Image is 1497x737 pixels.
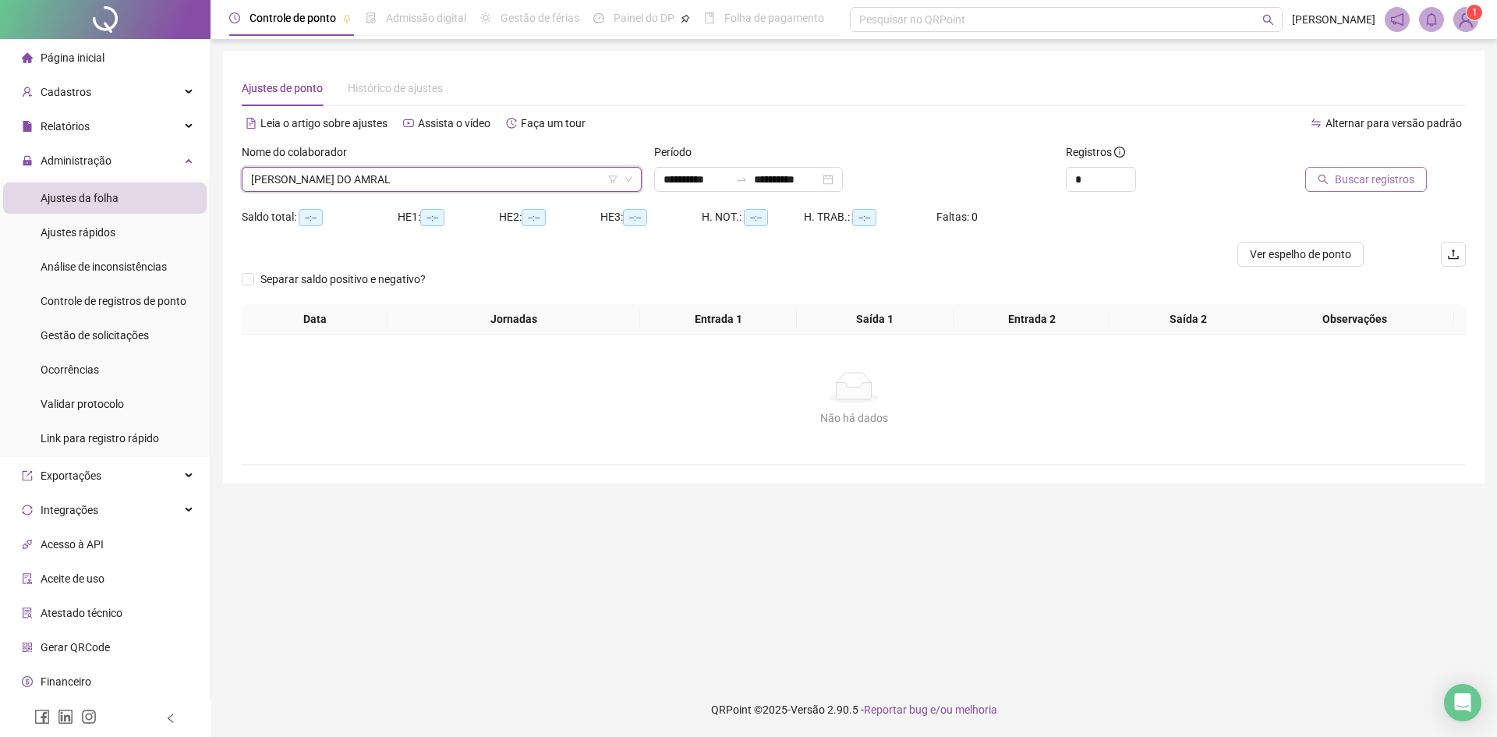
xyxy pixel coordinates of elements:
span: to [735,173,748,186]
div: H. NOT.: [702,208,804,226]
span: filter [608,175,618,184]
span: Assista o vídeo [418,117,490,129]
span: search [1318,174,1329,185]
span: history [506,118,517,129]
span: --:-- [420,209,444,226]
span: --:-- [299,209,323,226]
span: pushpin [342,14,352,23]
span: Integrações [41,504,98,516]
span: api [22,539,33,550]
span: Ajustes da folha [41,192,119,204]
span: sun [480,12,491,23]
span: linkedin [58,709,73,725]
span: Validar protocolo [41,398,124,410]
div: Não há dados [260,409,1447,427]
span: Admissão digital [386,12,466,24]
span: --:-- [522,209,546,226]
span: book [704,12,715,23]
span: Observações [1262,310,1448,328]
span: file [22,121,33,132]
span: --:-- [623,209,647,226]
span: Versão [791,703,825,716]
th: Data [242,304,388,335]
span: Alternar para versão padrão [1325,117,1462,129]
div: H. TRAB.: [804,208,936,226]
span: audit [22,573,33,584]
span: Cadastros [41,86,91,98]
span: Gestão de solicitações [41,329,149,342]
th: Entrada 1 [640,304,797,335]
span: left [165,713,176,724]
span: Ocorrências [41,363,99,376]
span: swap-right [735,173,748,186]
sup: Atualize o seu contato no menu Meus Dados [1467,5,1482,20]
div: HE 3: [600,208,702,226]
footer: QRPoint © 2025 - 2.90.5 - [211,682,1497,737]
span: file-text [246,118,257,129]
span: Faltas: 0 [936,211,978,223]
span: Gestão de férias [501,12,579,24]
span: --:-- [852,209,876,226]
th: Saída 2 [1110,304,1267,335]
span: Controle de ponto [249,12,336,24]
span: Leia o artigo sobre ajustes [260,117,388,129]
th: Saída 1 [797,304,954,335]
div: HE 1: [398,208,499,226]
button: Ver espelho de ponto [1237,242,1364,267]
span: Análise de inconsistências [41,260,167,273]
span: instagram [81,709,97,725]
span: notification [1390,12,1404,27]
span: dashboard [593,12,604,23]
label: Período [654,144,702,161]
button: Buscar registros [1305,167,1427,192]
div: Open Intercom Messenger [1444,684,1481,721]
th: Observações [1255,304,1454,335]
th: Jornadas [388,304,640,335]
span: Reportar bug e/ou melhoria [864,703,997,716]
span: FRANKLIN WILLIAM FREITAS DO AMRAL [251,168,632,191]
label: Nome do colaborador [242,144,357,161]
span: dollar [22,676,33,687]
div: Histórico de ajustes [348,80,443,97]
span: swap [1311,118,1322,129]
span: Ver espelho de ponto [1250,246,1351,263]
span: 1 [1472,7,1478,18]
span: Acesso à API [41,538,104,551]
span: export [22,470,33,481]
span: Página inicial [41,51,104,64]
span: Link para registro rápido [41,432,159,445]
span: [PERSON_NAME] [1292,11,1375,28]
div: Saldo total: [242,208,398,226]
span: file-done [366,12,377,23]
span: Buscar registros [1335,171,1414,188]
span: facebook [34,709,50,725]
span: user-add [22,87,33,97]
span: Faça um tour [521,117,586,129]
span: bell [1424,12,1439,27]
span: sync [22,505,33,516]
span: lock [22,155,33,166]
img: 91769 [1454,8,1478,31]
span: Folha de pagamento [724,12,824,24]
span: Aceite de uso [41,572,104,585]
span: Administração [41,154,111,167]
span: search [1262,14,1274,26]
th: Entrada 2 [954,304,1110,335]
span: Financeiro [41,675,91,688]
span: Registros [1066,144,1125,161]
span: solution [22,608,33,618]
span: upload [1447,248,1460,260]
span: qrcode [22,642,33,653]
span: Controle de registros de ponto [41,295,186,307]
span: pushpin [681,14,690,23]
span: info-circle [1114,147,1125,158]
div: HE 2: [499,208,600,226]
span: home [22,52,33,63]
span: Gerar QRCode [41,641,110,654]
span: Exportações [41,469,101,482]
span: Relatórios [41,120,90,133]
span: clock-circle [229,12,240,23]
span: Atestado técnico [41,607,122,619]
span: Ajustes rápidos [41,226,115,239]
span: Separar saldo positivo e negativo? [254,271,432,288]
